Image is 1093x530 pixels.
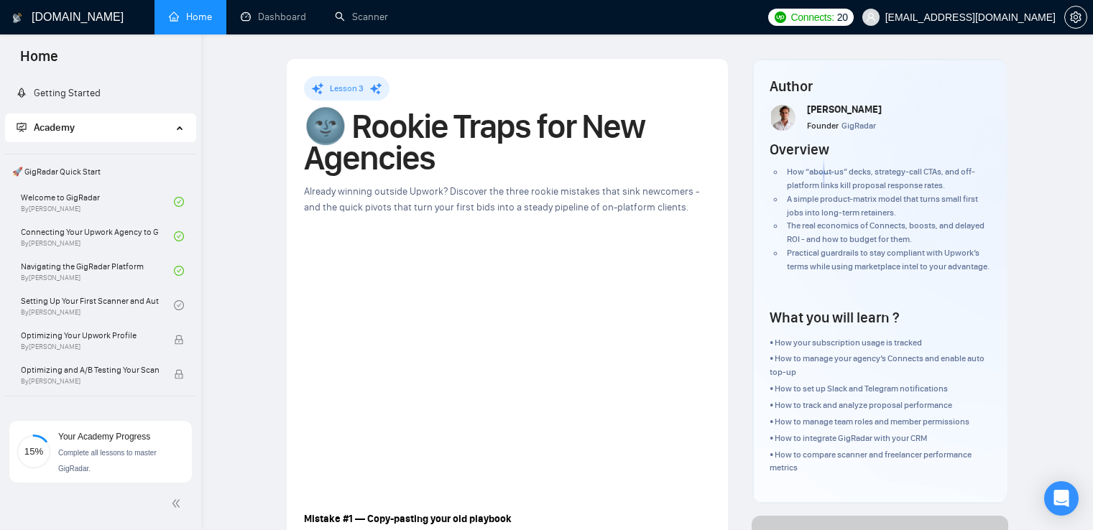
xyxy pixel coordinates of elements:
[807,103,882,116] span: [PERSON_NAME]
[770,352,990,379] p: • How to manage your agency’s Connects and enable auto top-up
[174,197,184,207] span: check-circle
[770,382,990,396] p: • How to set up Slack and Telegram notifications
[241,11,306,23] a: dashboardDashboard
[770,336,990,350] p: • How your subscription usage is tracked
[330,83,364,93] span: Lesson 3
[304,513,512,525] strong: Mistake #1 — Copy-pasting your old playbook
[174,300,184,310] span: check-circle
[34,121,75,134] span: Academy
[787,167,975,190] span: How “about-us” decks, strategy-call CTAs, and off-platform links kill proposal response rates.
[775,11,786,23] img: upwork-logo.png
[171,496,185,511] span: double-left
[304,111,711,174] h1: 🌚 Rookie Traps for New Agencies
[837,9,848,25] span: 20
[21,255,174,287] a: Navigating the GigRadar PlatformBy[PERSON_NAME]
[21,343,159,351] span: By [PERSON_NAME]
[1064,11,1087,23] a: setting
[5,79,195,108] li: Getting Started
[21,220,174,252] a: Connecting Your Upwork Agency to GigRadarBy[PERSON_NAME]
[6,399,194,428] span: 👑 Agency Success with GigRadar
[21,328,159,343] span: Optimizing Your Upwork Profile
[335,11,388,23] a: searchScanner
[787,248,990,271] span: Practical guardrails to stay compliant with Upwork’s terms while using marketplace intel to your ...
[304,185,699,213] span: Already winning outside Upwork? Discover the three rookie mistakes that sink newcomers - and the ...
[6,157,194,186] span: 🚀 GigRadar Quick Start
[9,46,70,76] span: Home
[174,231,184,241] span: check-circle
[807,121,839,131] span: Founder
[790,9,834,25] span: Connects:
[169,11,212,23] a: homeHome
[1064,6,1087,29] button: setting
[174,266,184,276] span: check-circle
[1044,481,1079,516] div: Open Intercom Messenger
[1065,11,1087,23] span: setting
[787,220,984,244] span: The real economics of Connects, boosts, and delayed ROI - and how to budget for them.
[770,415,990,429] p: • How to manage team roles and member permissions
[770,399,990,412] p: • How to track and analyze proposal performance
[787,194,978,218] span: A simple product-matrix model that turns small first jobs into long-term retainers.
[174,335,184,345] span: lock
[770,448,990,475] p: • How to compare scanner and freelancer performance metrics
[770,307,899,327] h4: What you will learn ?
[866,12,876,22] span: user
[841,121,876,131] span: GigRadar
[21,186,174,218] a: Welcome to GigRadarBy[PERSON_NAME]
[17,87,101,99] a: rocketGetting Started
[17,447,51,456] span: 15%
[17,121,75,134] span: Academy
[58,432,150,442] span: Your Academy Progress
[21,363,159,377] span: Optimizing and A/B Testing Your Scanner for Better Results
[58,449,157,473] span: Complete all lessons to master GigRadar.
[770,139,829,159] h4: Overview
[771,105,797,131] img: Screenshot+at+Jun+18+10-48-53%E2%80%AFPM.png
[21,377,159,386] span: By [PERSON_NAME]
[770,432,990,445] p: • How to integrate GigRadar with your CRM
[12,6,22,29] img: logo
[174,369,184,379] span: lock
[21,289,174,321] a: Setting Up Your First Scanner and Auto-BidderBy[PERSON_NAME]
[770,76,990,96] h4: Author
[17,122,27,132] span: fund-projection-screen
